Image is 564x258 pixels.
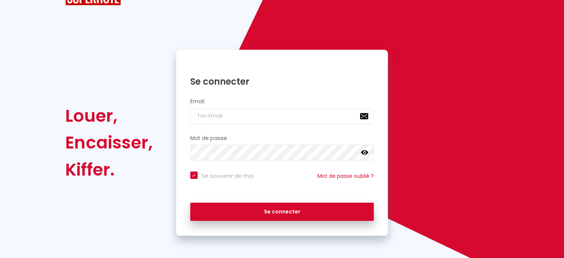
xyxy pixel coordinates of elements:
[317,172,374,180] a: Mot de passe oublié ?
[65,156,153,183] div: Kiffer.
[65,102,153,129] div: Louer,
[6,3,28,25] button: Ouvrir le widget de chat LiveChat
[190,98,374,105] h2: Email
[190,108,374,124] input: Ton Email
[190,76,374,87] h1: Se connecter
[190,135,374,141] h2: Mot de passe
[65,129,153,156] div: Encaisser,
[190,203,374,221] button: Se connecter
